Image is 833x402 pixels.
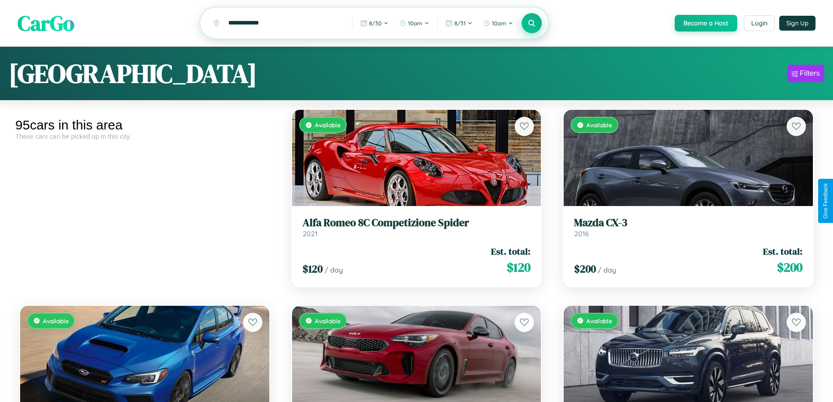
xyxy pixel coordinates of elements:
[777,259,802,276] span: $ 200
[823,183,829,219] div: Give Feedback
[491,245,530,258] span: Est. total:
[492,20,506,27] span: 10am
[395,16,434,30] button: 10am
[43,317,69,325] span: Available
[574,262,596,276] span: $ 200
[800,69,820,78] div: Filters
[586,317,612,325] span: Available
[763,245,802,258] span: Est. total:
[441,16,477,30] button: 8/31
[356,16,393,30] button: 8/30
[744,15,775,31] button: Login
[787,65,824,82] button: Filters
[15,133,274,140] div: These cars can be picked up in this city.
[324,266,343,274] span: / day
[598,266,616,274] span: / day
[507,259,530,276] span: $ 120
[454,20,466,27] span: 8 / 31
[479,16,518,30] button: 10am
[574,217,802,238] a: Mazda CX-32016
[315,121,341,129] span: Available
[303,229,317,238] span: 2021
[574,217,802,229] h3: Mazda CX-3
[303,217,531,229] h3: Alfa Romeo 8C Competizione Spider
[17,9,74,38] span: CarGo
[15,118,274,133] div: 95 cars in this area
[315,317,341,325] span: Available
[303,262,323,276] span: $ 120
[303,217,531,238] a: Alfa Romeo 8C Competizione Spider2021
[675,15,737,31] button: Become a Host
[369,20,382,27] span: 8 / 30
[408,20,422,27] span: 10am
[9,56,257,91] h1: [GEOGRAPHIC_DATA]
[586,121,612,129] span: Available
[779,16,816,31] button: Sign Up
[574,229,589,238] span: 2016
